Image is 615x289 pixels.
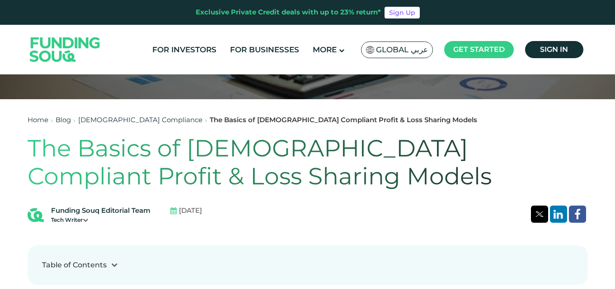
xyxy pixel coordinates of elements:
[56,115,71,124] a: Blog
[51,216,150,224] div: Tech Writer
[540,45,568,54] span: Sign in
[78,115,202,124] a: [DEMOGRAPHIC_DATA] Compliance
[28,134,588,191] h1: The Basics of [DEMOGRAPHIC_DATA] Compliant Profit & Loss Sharing Models
[535,211,544,217] img: twitter
[366,46,374,54] img: SA Flag
[313,45,337,54] span: More
[228,42,301,57] a: For Businesses
[28,207,44,223] img: Blog Author
[376,45,428,55] span: Global عربي
[42,260,107,271] div: Table of Contents
[525,41,583,58] a: Sign in
[210,115,477,125] div: The Basics of [DEMOGRAPHIC_DATA] Compliant Profit & Loss Sharing Models
[51,206,150,216] div: Funding Souq Editorial Team
[150,42,219,57] a: For Investors
[453,45,505,54] span: Get started
[28,115,48,124] a: Home
[179,206,202,216] span: [DATE]
[196,7,381,18] div: Exclusive Private Credit deals with up to 23% return*
[385,7,420,18] a: Sign Up
[21,27,109,72] img: Logo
